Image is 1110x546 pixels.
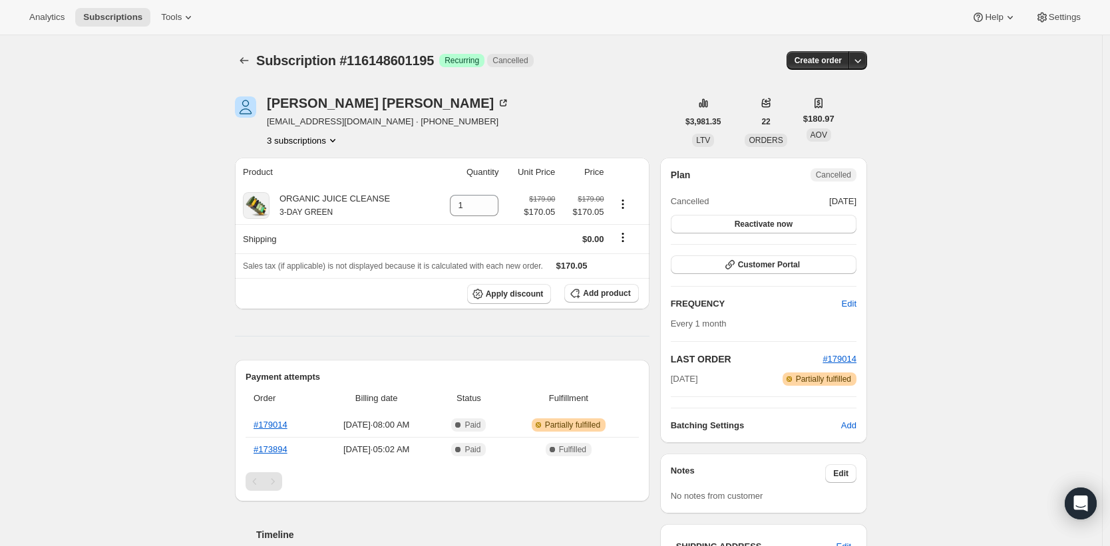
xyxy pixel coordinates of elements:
[246,472,639,491] nav: Pagination
[677,112,729,131] button: $3,981.35
[161,12,182,23] span: Tools
[671,319,727,329] span: Every 1 month
[246,384,318,413] th: Order
[464,420,480,430] span: Paid
[267,115,510,128] span: [EMAIL_ADDRESS][DOMAIN_NAME] · [PHONE_NUMBER]
[803,112,834,126] span: $180.97
[559,158,608,187] th: Price
[761,116,770,127] span: 22
[1065,487,1097,519] div: Open Intercom Messenger
[153,8,203,27] button: Tools
[833,415,864,436] button: Add
[235,96,256,118] span: Daphne Mitchell
[270,192,390,219] div: ORGANIC JUICE CLEANSE
[529,195,555,203] small: $179.00
[559,444,586,455] span: Fulfilled
[439,392,498,405] span: Status
[671,352,823,366] h2: LAST ORDER
[243,192,270,219] img: product img
[256,528,649,541] h2: Timeline
[582,234,604,244] span: $0.00
[502,158,559,187] th: Unit Price
[254,444,287,454] a: #173894
[243,261,543,271] span: Sales tax (if applicable) is not displayed because it is calculated with each new order.
[564,284,638,303] button: Add product
[322,443,431,456] span: [DATE] · 05:02 AM
[322,392,431,405] span: Billing date
[612,230,634,245] button: Shipping actions
[1027,8,1089,27] button: Settings
[467,284,552,304] button: Apply discount
[823,354,856,364] a: #179014
[83,12,142,23] span: Subscriptions
[823,352,856,366] button: #179014
[21,8,73,27] button: Analytics
[267,134,339,147] button: Product actions
[524,205,555,219] span: $170.05
[545,420,600,430] span: Partially fulfilled
[829,195,856,208] span: [DATE]
[235,158,433,187] th: Product
[279,207,333,217] small: 3-DAY GREEN
[842,297,856,311] span: Edit
[841,419,856,432] span: Add
[563,205,604,219] span: $170.05
[834,293,864,315] button: Edit
[433,158,503,187] th: Quantity
[671,297,842,311] h2: FREQUENCY
[583,288,630,299] span: Add product
[671,168,691,182] h2: Plan
[796,374,851,384] span: Partially fulfilled
[964,8,1024,27] button: Help
[246,370,639,384] h2: Payment attempts
[671,215,856,233] button: Reactivate now
[833,468,848,479] span: Edit
[696,136,710,145] span: LTV
[985,12,1003,23] span: Help
[787,51,850,70] button: Create order
[671,255,856,274] button: Customer Portal
[795,55,842,66] span: Create order
[267,96,510,110] div: [PERSON_NAME] [PERSON_NAME]
[256,53,434,68] span: Subscription #116148601195
[816,170,851,180] span: Cancelled
[445,55,479,66] span: Recurring
[578,195,604,203] small: $179.00
[235,51,254,70] button: Subscriptions
[738,259,800,270] span: Customer Portal
[492,55,528,66] span: Cancelled
[612,197,634,211] button: Product actions
[671,195,709,208] span: Cancelled
[506,392,631,405] span: Fulfillment
[671,419,841,432] h6: Batching Settings
[464,444,480,455] span: Paid
[749,136,783,145] span: ORDERS
[735,219,793,229] span: Reactivate now
[29,12,65,23] span: Analytics
[254,420,287,430] a: #179014
[671,464,826,483] h3: Notes
[556,261,588,271] span: $170.05
[825,464,856,483] button: Edit
[235,224,433,253] th: Shipping
[1049,12,1081,23] span: Settings
[322,418,431,432] span: [DATE] · 08:00 AM
[811,130,827,140] span: AOV
[753,112,778,131] button: 22
[671,491,763,501] span: No notes from customer
[486,289,544,299] span: Apply discount
[75,8,150,27] button: Subscriptions
[685,116,721,127] span: $3,981.35
[671,372,698,386] span: [DATE]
